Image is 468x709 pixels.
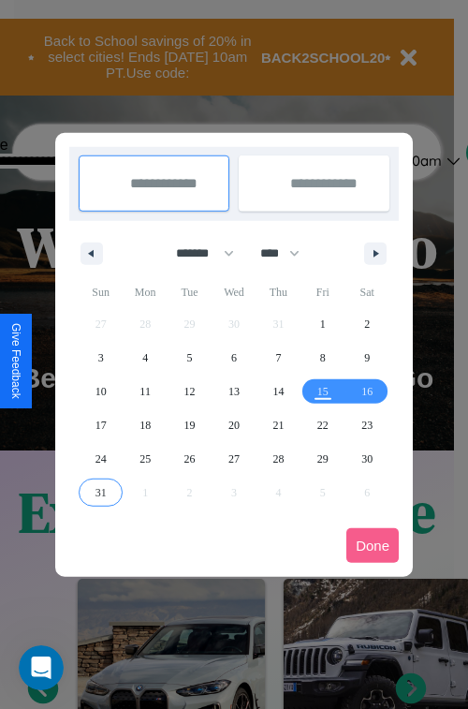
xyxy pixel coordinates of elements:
[320,341,326,375] span: 8
[300,277,344,307] span: Fri
[168,442,212,476] button: 26
[79,476,123,510] button: 31
[184,442,196,476] span: 26
[123,277,167,307] span: Mon
[256,341,300,375] button: 7
[300,307,344,341] button: 1
[168,277,212,307] span: Tue
[123,341,167,375] button: 4
[212,341,256,375] button: 6
[228,408,240,442] span: 20
[123,442,167,476] button: 25
[364,341,370,375] span: 9
[79,442,123,476] button: 24
[123,375,167,408] button: 11
[317,442,329,476] span: 29
[95,375,107,408] span: 10
[345,341,389,375] button: 9
[272,408,284,442] span: 21
[256,442,300,476] button: 28
[317,408,329,442] span: 22
[275,341,281,375] span: 7
[345,442,389,476] button: 30
[95,408,107,442] span: 17
[184,408,196,442] span: 19
[300,341,344,375] button: 8
[256,375,300,408] button: 14
[228,442,240,476] span: 27
[95,476,107,510] span: 31
[139,408,151,442] span: 18
[231,341,237,375] span: 6
[212,442,256,476] button: 27
[320,307,326,341] span: 1
[123,408,167,442] button: 18
[168,375,212,408] button: 12
[364,307,370,341] span: 2
[184,375,196,408] span: 12
[300,408,344,442] button: 22
[79,341,123,375] button: 3
[168,408,212,442] button: 19
[345,277,389,307] span: Sat
[228,375,240,408] span: 13
[139,442,151,476] span: 25
[345,307,389,341] button: 2
[300,375,344,408] button: 15
[212,375,256,408] button: 13
[256,408,300,442] button: 21
[168,341,212,375] button: 5
[212,408,256,442] button: 20
[212,277,256,307] span: Wed
[272,442,284,476] span: 28
[361,442,373,476] span: 30
[317,375,329,408] span: 15
[256,277,300,307] span: Thu
[79,277,123,307] span: Sun
[361,408,373,442] span: 23
[361,375,373,408] span: 16
[272,375,284,408] span: 14
[345,375,389,408] button: 16
[95,442,107,476] span: 24
[300,442,344,476] button: 29
[346,528,399,563] button: Done
[142,341,148,375] span: 4
[139,375,151,408] span: 11
[79,375,123,408] button: 10
[345,408,389,442] button: 23
[98,341,104,375] span: 3
[79,408,123,442] button: 17
[9,323,22,399] div: Give Feedback
[187,341,193,375] span: 5
[19,645,64,690] iframe: Intercom live chat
